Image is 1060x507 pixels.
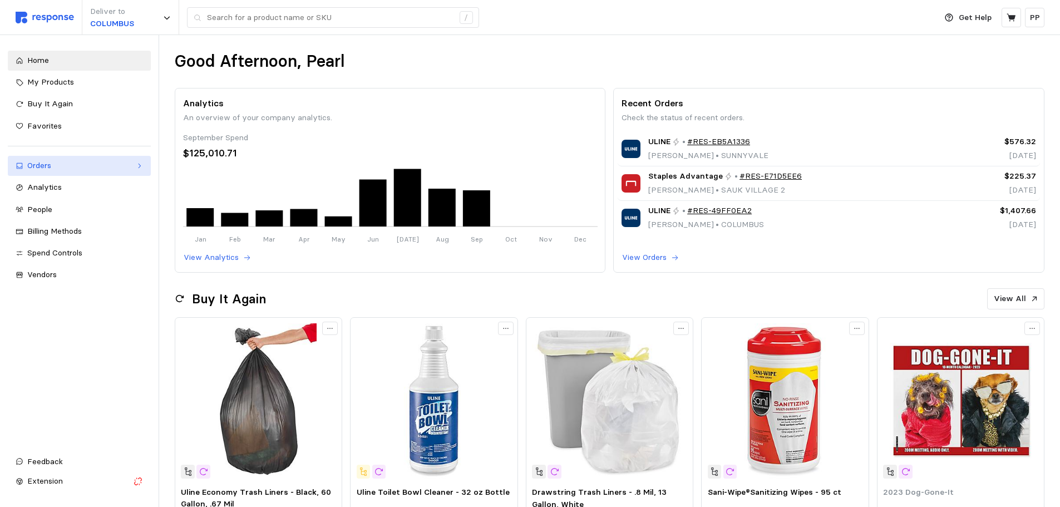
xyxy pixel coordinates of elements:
tspan: Aug [435,235,448,243]
tspan: May [332,235,346,243]
p: COLUMBUS [90,18,134,30]
p: PP [1030,12,1040,24]
span: Analytics [27,182,62,192]
img: S-24803 [883,323,1038,478]
p: [PERSON_NAME] SAUK VILLAGE 2 [648,184,802,196]
span: Spend Controls [27,248,82,258]
div: / [460,11,473,24]
span: Favorites [27,121,62,131]
p: • [682,136,686,148]
a: Home [8,51,151,71]
tspan: Apr [298,235,310,243]
p: Analytics [183,96,598,110]
p: Get Help [959,12,992,24]
img: svg%3e [16,12,74,23]
span: 2023 Dog-Gone-It [883,487,954,497]
p: $576.32 [938,136,1036,148]
p: $225.37 [938,170,1036,183]
p: [DATE] [938,219,1036,231]
div: September Spend [183,132,598,144]
p: View Analytics [184,252,239,264]
span: • [714,185,721,195]
p: $1,407.66 [938,205,1036,217]
div: $125,010.71 [183,146,598,161]
a: Favorites [8,116,151,136]
p: View All [994,293,1026,305]
a: #RES-E71D5EE6 [739,170,802,183]
span: Buy It Again [27,99,73,109]
tspan: Oct [505,235,517,243]
div: Orders [27,160,131,172]
span: Vendors [27,269,57,279]
span: • [714,150,721,160]
tspan: Mar [263,235,275,243]
img: S-21834_US [708,323,862,478]
tspan: Dec [574,235,586,243]
button: View Analytics [183,251,252,264]
span: Extension [27,476,63,486]
p: Check the status of recent orders. [622,112,1036,124]
span: Sani-Wipe®Sanitizing Wipes - 95 ct [708,487,841,497]
span: Feedback [27,456,63,466]
span: People [27,204,52,214]
h2: Buy It Again [192,291,266,308]
tspan: Nov [539,235,553,243]
button: Get Help [938,7,998,28]
a: Orders [8,156,151,176]
p: An overview of your company analytics. [183,112,598,124]
p: Recent Orders [622,96,1036,110]
p: View Orders [622,252,667,264]
a: People [8,200,151,220]
span: Uline Toilet Bowl Cleaner - 32 oz Bottle [357,487,510,497]
p: Deliver to [90,6,134,18]
span: My Products [27,77,74,87]
button: PP [1025,8,1044,27]
tspan: Feb [229,235,240,243]
span: Home [27,55,49,65]
img: S-24321_US [357,323,511,478]
a: Buy It Again [8,94,151,114]
p: [DATE] [938,184,1036,196]
tspan: Jan [194,235,206,243]
tspan: [DATE] [396,235,418,243]
p: [PERSON_NAME] SUNNYVALE [648,150,768,162]
a: #RES-EB5A1336 [687,136,750,148]
p: [DATE] [938,150,1036,162]
a: Analytics [8,178,151,198]
span: ULINE [648,205,670,217]
span: Staples Advantage [648,170,723,183]
p: • [682,205,686,217]
h1: Good Afternoon, Pearl [175,51,344,72]
p: [PERSON_NAME] COLUMBUS [648,219,764,231]
img: ULINE [622,140,640,158]
a: Spend Controls [8,243,151,263]
input: Search for a product name or SKU [207,8,453,28]
button: View All [987,288,1044,309]
tspan: Jun [367,235,379,243]
img: ULINE [622,209,640,227]
img: S-15515 [181,323,336,478]
button: Extension [8,471,151,491]
button: View Orders [622,251,679,264]
a: My Products [8,72,151,92]
tspan: Sep [470,235,482,243]
button: Feedback [8,452,151,472]
a: Vendors [8,265,151,285]
a: #RES-49FF0EA2 [687,205,752,217]
a: Billing Methods [8,221,151,242]
p: • [734,170,738,183]
span: Billing Methods [27,226,82,236]
span: ULINE [648,136,670,148]
img: S-15583W [532,323,687,478]
span: • [714,219,721,229]
img: Staples Advantage [622,174,640,193]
